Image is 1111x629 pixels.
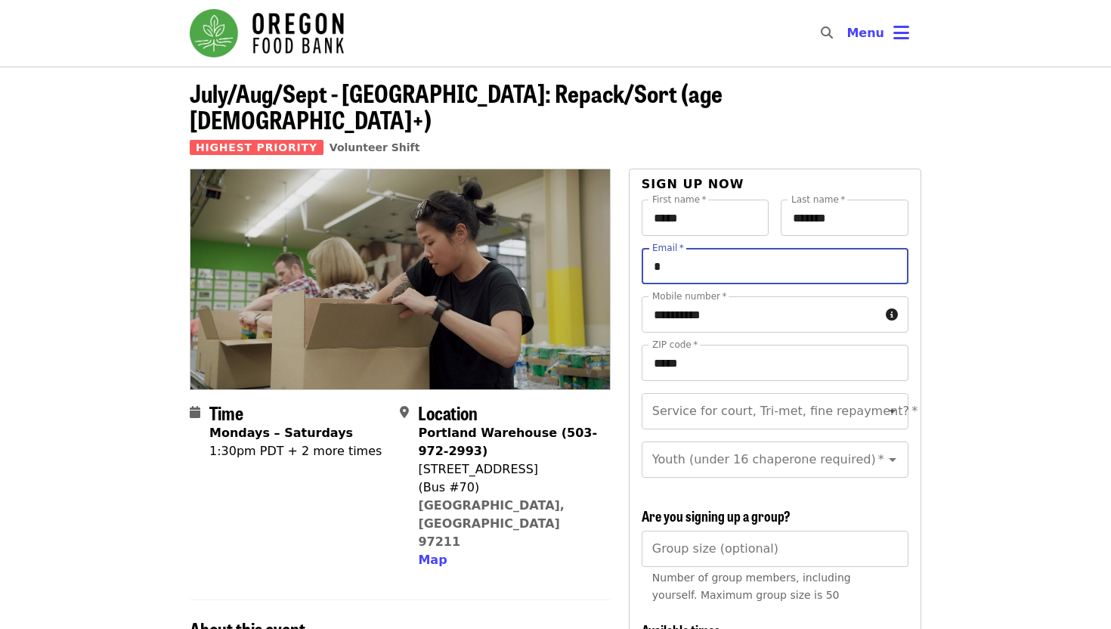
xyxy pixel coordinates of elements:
input: Last name [781,200,908,236]
a: [GEOGRAPHIC_DATA], [GEOGRAPHIC_DATA] 97211 [418,498,565,549]
span: July/Aug/Sept - [GEOGRAPHIC_DATA]: Repack/Sort (age [DEMOGRAPHIC_DATA]+) [190,75,723,137]
strong: Mondays – Saturdays [209,426,353,440]
i: map-marker-alt icon [400,405,409,420]
span: Location [418,399,478,426]
button: Map [418,551,447,569]
input: [object Object] [642,531,908,567]
label: Email [652,243,684,253]
button: Toggle account menu [834,15,921,51]
div: 1:30pm PDT + 2 more times [209,442,382,460]
span: Map [418,553,447,567]
span: Are you signing up a group? [642,506,791,525]
i: calendar icon [190,405,200,420]
span: Number of group members, including yourself. Maximum group size is 50 [652,572,851,601]
span: Highest Priority [190,140,323,155]
input: First name [642,200,769,236]
button: Open [882,401,903,422]
input: Email [642,248,908,284]
input: Search [842,15,854,51]
span: Time [209,399,243,426]
img: July/Aug/Sept - Portland: Repack/Sort (age 8+) organized by Oregon Food Bank [190,169,610,389]
i: bars icon [893,22,909,44]
i: search icon [821,26,833,40]
img: Oregon Food Bank - Home [190,9,344,57]
label: Last name [791,195,845,204]
label: First name [652,195,707,204]
input: Mobile number [642,296,880,333]
input: ZIP code [642,345,908,381]
div: [STREET_ADDRESS] [418,460,598,479]
button: Open [882,449,903,470]
label: Mobile number [652,292,726,301]
strong: Portland Warehouse (503-972-2993) [418,426,597,458]
a: Volunteer Shift [330,141,420,153]
div: (Bus #70) [418,479,598,497]
span: Sign up now [642,177,744,191]
i: circle-info icon [886,308,898,322]
span: Menu [846,26,884,40]
label: ZIP code [652,340,698,349]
